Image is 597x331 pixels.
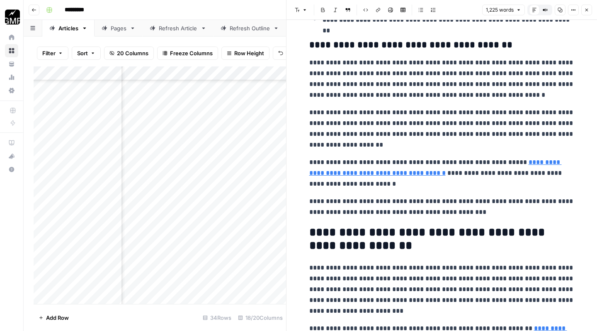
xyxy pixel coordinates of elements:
[159,24,197,32] div: Refresh Article
[230,24,270,32] div: Refresh Outline
[34,311,74,324] button: Add Row
[214,20,286,37] a: Refresh Outline
[58,24,78,32] div: Articles
[5,150,18,162] div: What's new?
[221,47,269,60] button: Row Height
[486,6,514,14] span: 1,225 words
[111,24,126,32] div: Pages
[170,49,213,57] span: Freeze Columns
[5,71,18,84] a: Usage
[5,136,18,150] a: AirOps Academy
[5,7,18,27] button: Workspace: Growth Marketing Pro
[117,49,148,57] span: 20 Columns
[5,163,18,176] button: Help + Support
[235,311,286,324] div: 18/20 Columns
[5,84,18,97] a: Settings
[234,49,264,57] span: Row Height
[46,314,69,322] span: Add Row
[37,47,68,60] button: Filter
[72,47,101,60] button: Sort
[42,20,95,37] a: Articles
[5,10,20,25] img: Growth Marketing Pro Logo
[5,44,18,57] a: Browse
[482,5,525,15] button: 1,225 words
[157,47,218,60] button: Freeze Columns
[273,47,305,60] button: Undo
[42,49,56,57] span: Filter
[5,150,18,163] button: What's new?
[104,47,154,60] button: 20 Columns
[5,31,18,44] a: Home
[5,57,18,71] a: Your Data
[95,20,143,37] a: Pages
[199,311,235,324] div: 34 Rows
[143,20,214,37] a: Refresh Article
[77,49,88,57] span: Sort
